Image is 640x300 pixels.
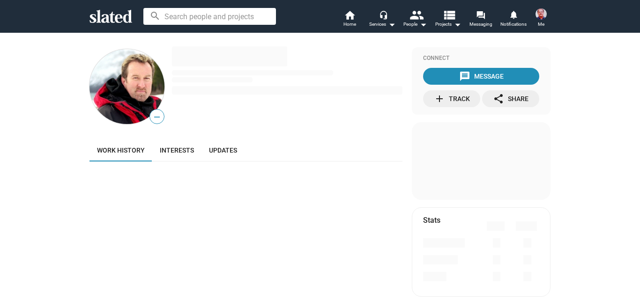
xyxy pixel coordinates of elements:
span: Interests [160,146,194,154]
span: Updates [209,146,237,154]
div: Share [493,90,528,107]
button: Services [366,9,399,30]
mat-icon: add [434,93,445,104]
mat-card-title: Stats [423,215,440,225]
mat-icon: forum [476,10,485,19]
span: Me [538,19,544,30]
div: Message [459,68,504,85]
mat-icon: arrow_drop_down [452,19,463,30]
button: People [399,9,432,30]
div: People [403,19,427,30]
a: Home [333,9,366,30]
span: Projects [435,19,461,30]
span: Notifications [500,19,527,30]
mat-icon: home [344,9,355,21]
a: Messaging [464,9,497,30]
mat-icon: arrow_drop_down [417,19,429,30]
mat-icon: people [409,8,423,22]
span: Messaging [469,19,492,30]
button: Projects [432,9,464,30]
a: Work history [89,139,152,161]
button: Track [423,90,480,107]
mat-icon: message [459,71,470,82]
button: Message [423,68,539,85]
mat-icon: notifications [509,10,518,19]
div: Connect [423,55,539,62]
span: — [150,111,164,123]
mat-icon: share [493,93,504,104]
div: Track [434,90,470,107]
input: Search people and projects [143,8,276,25]
a: Interests [152,139,201,161]
mat-icon: arrow_drop_down [386,19,397,30]
img: Abraham varghese [536,8,547,20]
a: Notifications [497,9,530,30]
div: Services [369,19,395,30]
a: Updates [201,139,245,161]
button: Abraham vargheseMe [530,7,552,31]
button: Share [482,90,539,107]
mat-icon: view_list [442,8,456,22]
span: Home [343,19,356,30]
span: Work history [97,146,145,154]
mat-icon: headset_mic [379,10,387,19]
